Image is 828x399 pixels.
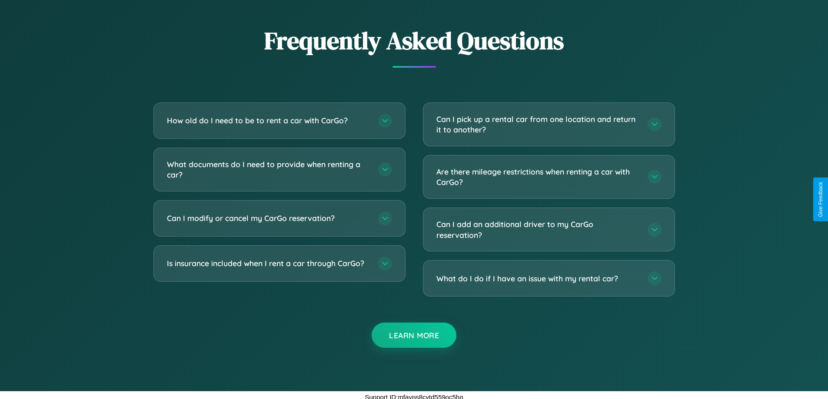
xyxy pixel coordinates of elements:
h3: Can I pick up a rental car from one location and return it to another? [436,114,639,135]
h3: Can I modify or cancel my CarGo reservation? [167,213,369,224]
button: Learn More [372,323,456,348]
div: Give Feedback [818,182,824,217]
h3: What documents do I need to provide when renting a car? [167,159,369,180]
h3: Can I add an additional driver to my CarGo reservation? [436,219,639,240]
h3: Are there mileage restrictions when renting a car with CarGo? [436,166,639,188]
h2: Frequently Asked Questions [153,24,675,57]
h3: Is insurance included when I rent a car through CarGo? [167,258,369,269]
h3: What do I do if I have an issue with my rental car? [436,273,639,284]
h3: How old do I need to be to rent a car with CarGo? [167,115,369,126]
